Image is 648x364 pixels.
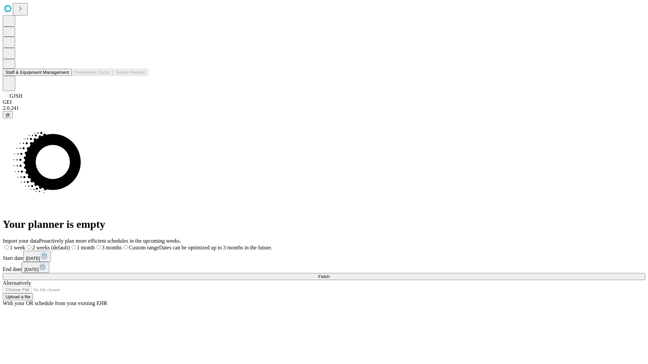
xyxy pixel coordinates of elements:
span: [DATE] [26,256,40,261]
span: 3 months [102,245,122,250]
span: Proactively plan more efficient schedules in the upcoming weeks. [39,238,181,244]
div: 2.0.241 [3,105,645,111]
span: @ [5,112,10,117]
button: Staff & Equipment Management [3,69,72,76]
span: 1 week [10,245,25,250]
button: [DATE] [22,262,49,273]
span: Alternatively [3,280,31,286]
span: With your OR schedule from your existing EHR [3,300,107,306]
span: Dates can be optimized up to 3 months in the future. [159,245,272,250]
div: End date [3,262,645,273]
span: Import your data [3,238,39,244]
span: Custom range [129,245,159,250]
div: Start date [3,251,645,262]
span: GJSH [9,93,22,99]
button: Preference Cards [72,69,112,76]
input: 2 weeks (default) [27,245,31,249]
button: Tenant Params [112,69,148,76]
button: @ [3,111,13,118]
input: Custom rangeDates can be optimized up to 3 months in the future. [124,245,128,249]
input: 1 month [72,245,76,249]
h1: Your planner is empty [3,218,645,231]
button: Upload a file [3,293,33,300]
span: Fetch [318,274,329,279]
span: 1 month [77,245,95,250]
span: [DATE] [24,267,38,272]
button: Fetch [3,273,645,280]
button: [DATE] [23,251,51,262]
div: GEI [3,99,645,105]
input: 3 months [97,245,101,249]
input: 1 week [4,245,9,249]
span: 2 weeks (default) [32,245,70,250]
